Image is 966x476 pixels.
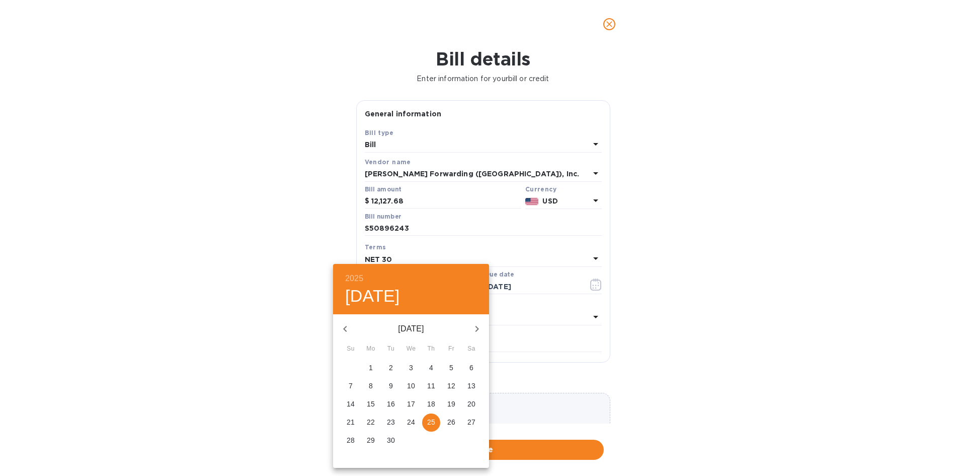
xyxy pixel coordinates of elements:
button: 2025 [345,271,363,286]
button: 15 [362,395,380,414]
button: 22 [362,414,380,432]
p: 6 [469,363,473,373]
p: 8 [369,381,373,391]
button: 7 [342,377,360,395]
p: [DATE] [357,323,465,335]
button: 16 [382,395,400,414]
button: 1 [362,359,380,377]
span: Th [422,344,440,354]
p: 16 [387,399,395,409]
span: Sa [462,344,480,354]
p: 28 [347,435,355,445]
p: 14 [347,399,355,409]
button: 12 [442,377,460,395]
button: 18 [422,395,440,414]
button: 23 [382,414,400,432]
p: 13 [467,381,475,391]
p: 3 [409,363,413,373]
button: 28 [342,432,360,450]
button: 24 [402,414,420,432]
button: 13 [462,377,480,395]
p: 5 [449,363,453,373]
button: 17 [402,395,420,414]
p: 22 [367,417,375,427]
button: [DATE] [345,286,400,307]
p: 2 [389,363,393,373]
p: 20 [467,399,475,409]
button: 11 [422,377,440,395]
button: 6 [462,359,480,377]
p: 19 [447,399,455,409]
button: 27 [462,414,480,432]
p: 27 [467,417,475,427]
p: 11 [427,381,435,391]
button: 29 [362,432,380,450]
p: 4 [429,363,433,373]
span: Tu [382,344,400,354]
p: 23 [387,417,395,427]
button: 4 [422,359,440,377]
p: 25 [427,417,435,427]
span: Fr [442,344,460,354]
span: Su [342,344,360,354]
p: 30 [387,435,395,445]
button: 8 [362,377,380,395]
p: 18 [427,399,435,409]
button: 5 [442,359,460,377]
button: 2 [382,359,400,377]
p: 10 [407,381,415,391]
p: 21 [347,417,355,427]
button: 26 [442,414,460,432]
button: 9 [382,377,400,395]
p: 26 [447,417,455,427]
p: 12 [447,381,455,391]
p: 1 [369,363,373,373]
p: 15 [367,399,375,409]
button: 21 [342,414,360,432]
button: 20 [462,395,480,414]
button: 10 [402,377,420,395]
p: 9 [389,381,393,391]
button: 30 [382,432,400,450]
p: 29 [367,435,375,445]
button: 3 [402,359,420,377]
span: We [402,344,420,354]
span: Mo [362,344,380,354]
button: 25 [422,414,440,432]
p: 24 [407,417,415,427]
p: 17 [407,399,415,409]
button: 19 [442,395,460,414]
p: 7 [349,381,353,391]
button: 14 [342,395,360,414]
